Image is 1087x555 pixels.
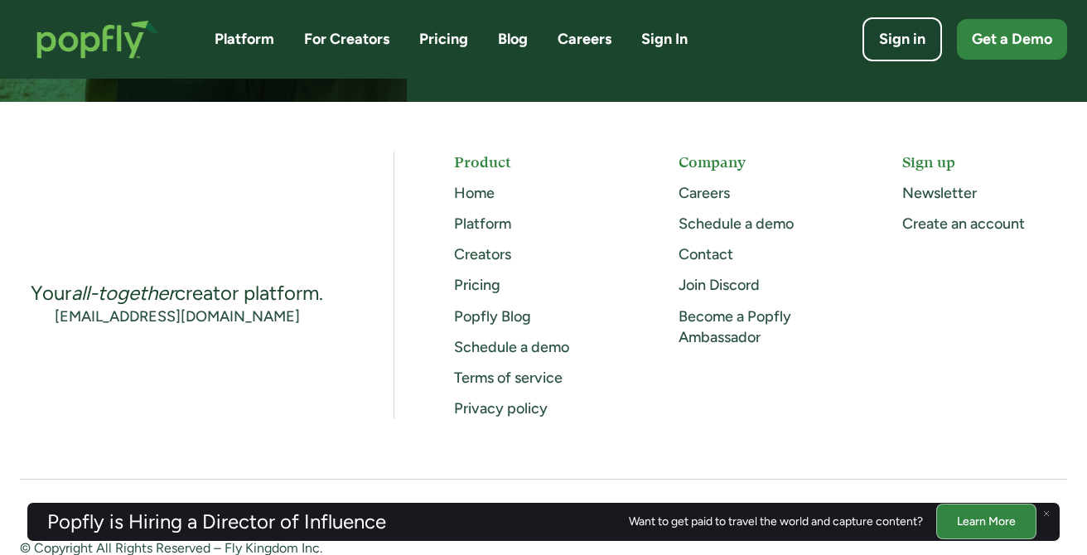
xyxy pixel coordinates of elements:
[454,245,511,263] a: Creators
[498,29,528,50] a: Blog
[972,29,1052,50] div: Get a Demo
[31,280,323,306] div: Your creator platform.
[454,184,495,202] a: Home
[936,504,1036,539] a: Learn More
[902,184,977,202] a: Newsletter
[454,338,569,356] a: Schedule a demo
[20,3,175,75] a: home
[862,17,942,61] a: Sign in
[679,276,760,294] a: Join Discord
[454,276,500,294] a: Pricing
[879,29,925,50] div: Sign in
[629,515,923,528] div: Want to get paid to travel the world and capture content?
[454,369,563,387] a: Terms of service
[957,19,1067,60] a: Get a Demo
[679,307,791,346] a: Become a Popfly Ambassador
[454,215,511,233] a: Platform
[71,281,175,305] em: all-together
[215,29,274,50] a: Platform
[902,215,1025,233] a: Create an account
[55,306,300,327] a: [EMAIL_ADDRESS][DOMAIN_NAME]
[679,184,730,202] a: Careers
[679,215,794,233] a: Schedule a demo
[679,245,733,263] a: Contact
[558,29,611,50] a: Careers
[454,152,619,172] h5: Product
[454,307,531,326] a: Popfly Blog
[641,29,688,50] a: Sign In
[902,152,1067,172] h5: Sign up
[304,29,389,50] a: For Creators
[47,512,386,532] h3: Popfly is Hiring a Director of Influence
[454,399,548,417] a: Privacy policy
[419,29,468,50] a: Pricing
[679,152,843,172] h5: Company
